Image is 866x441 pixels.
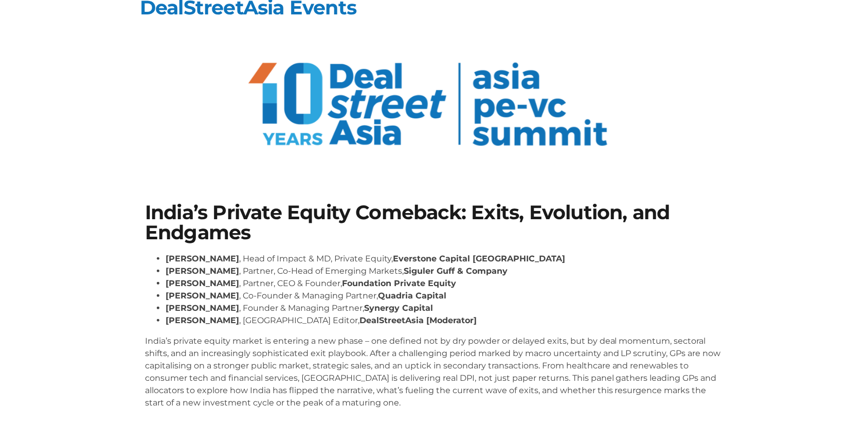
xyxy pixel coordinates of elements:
li: , Founder & Managing Partner, [166,302,721,314]
strong: DealStreetAsia [Moderator] [359,315,477,325]
strong: Siguler Guff & Company [404,266,508,276]
strong: [PERSON_NAME] [166,291,239,301]
li: , [GEOGRAPHIC_DATA] Editor, [166,314,721,327]
strong: [PERSON_NAME] [166,266,239,276]
strong: Foundation Private Equity [342,278,456,288]
strong: Everstone Capital [GEOGRAPHIC_DATA] [393,254,565,263]
li: , Partner, Co-Head of Emerging Markets, [166,265,721,277]
strong: Quadria Capital [378,291,446,301]
strong: [PERSON_NAME] [166,315,239,325]
li: , Co-Founder & Managing Partner, [166,290,721,302]
p: India’s private equity market is entering a new phase – one defined not by dry powder or delayed ... [145,335,721,409]
strong: [PERSON_NAME] [166,303,239,313]
li: , Head of Impact & MD, Private Equity, [166,253,721,265]
h1: India’s Private Equity Comeback: Exits, Evolution, and Endgames [145,203,721,242]
strong: [PERSON_NAME] [166,278,239,288]
strong: [PERSON_NAME] [166,254,239,263]
strong: Synergy Capital [364,303,433,313]
li: , Partner, CEO & Founder, [166,277,721,290]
